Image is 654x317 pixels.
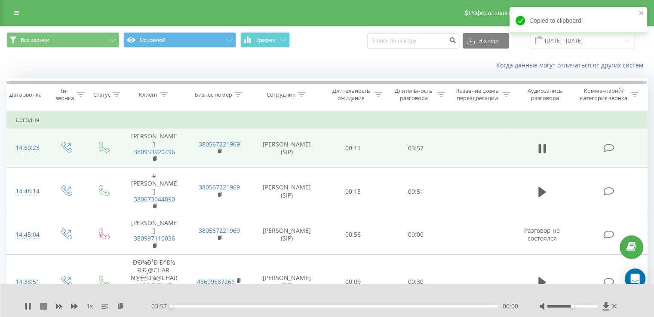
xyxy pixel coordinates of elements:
[15,274,38,290] div: 14:38:51
[195,91,232,98] div: Бизнес номер
[455,87,500,102] div: Название схемы переадресации
[463,33,509,49] button: Экспорт
[322,128,384,168] td: 00:11
[149,302,171,311] span: - 03:57
[139,91,158,98] div: Клиент
[267,91,295,98] div: Сотрудник
[571,305,574,308] div: Accessibility label
[256,37,275,43] span: График
[503,302,518,311] span: 00:00
[367,33,458,49] input: Поиск по номеру
[122,128,187,168] td: [PERSON_NAME]
[252,168,322,215] td: [PERSON_NAME] (SIP)
[252,128,322,168] td: [PERSON_NAME] (SIP)
[15,183,38,200] div: 14:48:14
[199,140,240,148] a: 380567221969
[6,32,119,48] button: Все звонки
[384,168,447,215] td: 00:51
[7,111,648,128] td: Сегодня
[330,87,373,102] div: Длительность ожидания
[392,87,435,102] div: Длительность разговора
[625,268,645,289] div: Open Intercom Messenger
[134,195,175,203] a: 380673044890
[639,9,645,18] button: close
[199,183,240,191] a: 380567221969
[9,91,42,98] div: Дата звонка
[520,87,570,102] div: Аудиозапись разговора
[86,302,93,311] span: 1 x
[122,254,187,309] td: Ð‘Ð¾Ð³Ð´Ð°Ð½ Ð’Ð¸@CHAR-N@Ð¾@CHAR-N@†@CHAR-N@ŒÐºÐ¸Ð¹
[322,254,384,309] td: 00:09
[524,226,560,242] span: Разговор не состоялся
[578,87,629,102] div: Комментарий/категория звонка
[384,128,447,168] td: 03:57
[199,226,240,235] a: 380567221969
[384,215,447,255] td: 00:00
[122,215,187,255] td: [PERSON_NAME]
[496,61,648,69] a: Когда данные могут отличаться от других систем
[15,226,38,243] div: 14:45:04
[134,148,175,156] a: 380953920496
[252,215,322,255] td: [PERSON_NAME] (SIP)
[93,91,111,98] div: Статус
[122,168,187,215] td: #[PERSON_NAME]
[252,254,322,309] td: [PERSON_NAME] (SIP)
[322,215,384,255] td: 00:56
[54,87,74,102] div: Тип звонка
[510,7,647,34] div: Copied to clipboard!
[21,37,49,43] span: Все звонки
[384,254,447,309] td: 00:30
[240,32,290,48] button: График
[123,32,236,48] button: Основной
[134,234,175,242] a: 380997110036
[322,168,384,215] td: 00:15
[169,305,173,308] div: Accessibility label
[197,277,235,286] a: 48699587266
[15,140,38,156] div: 14:50:23
[469,9,539,16] span: Реферальная программа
